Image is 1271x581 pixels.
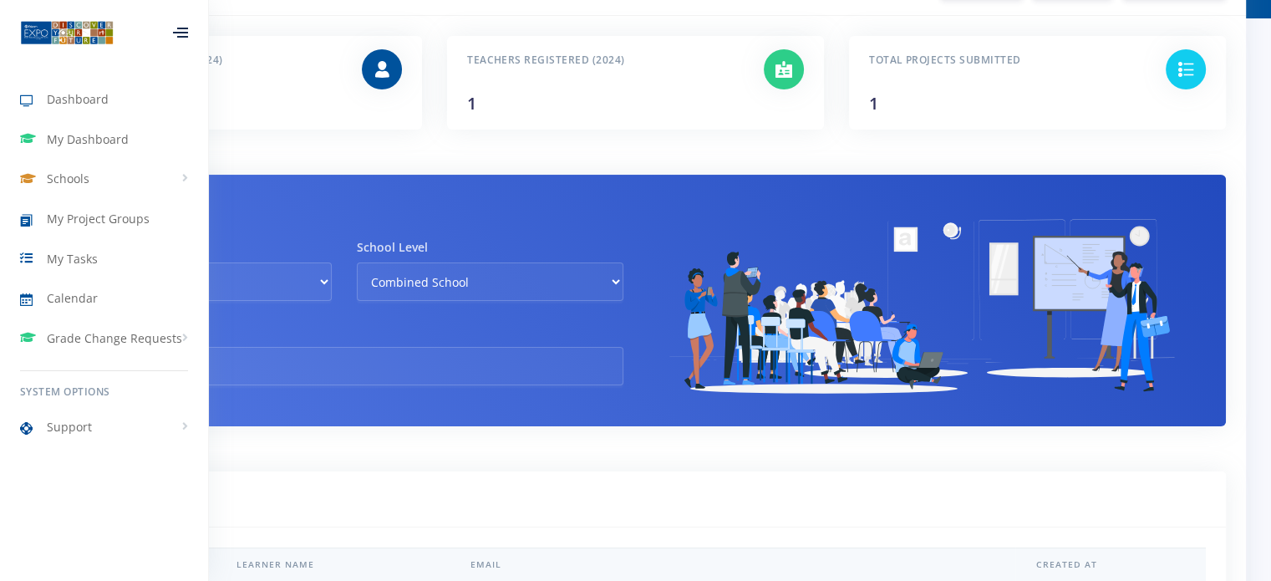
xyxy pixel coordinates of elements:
[869,92,878,115] span: 1
[357,238,428,256] label: School Level
[467,49,739,71] h6: Teachers Registered (2024)
[47,170,89,187] span: Schools
[47,210,150,227] span: My Project Groups
[648,195,1207,406] img: School Dashboard
[20,385,188,400] h6: System Options
[20,19,114,46] img: ...
[869,49,1141,71] h6: Total Projects Submitted
[47,418,92,436] span: Support
[65,488,1206,510] h6: Learner Details (2024)
[467,92,476,115] span: 1
[47,329,182,347] span: Grade Change Requests
[47,130,129,148] span: My Dashboard
[47,90,109,108] span: Dashboard
[65,195,623,217] h6: School Information
[47,250,98,268] span: My Tasks
[47,289,98,307] span: Calendar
